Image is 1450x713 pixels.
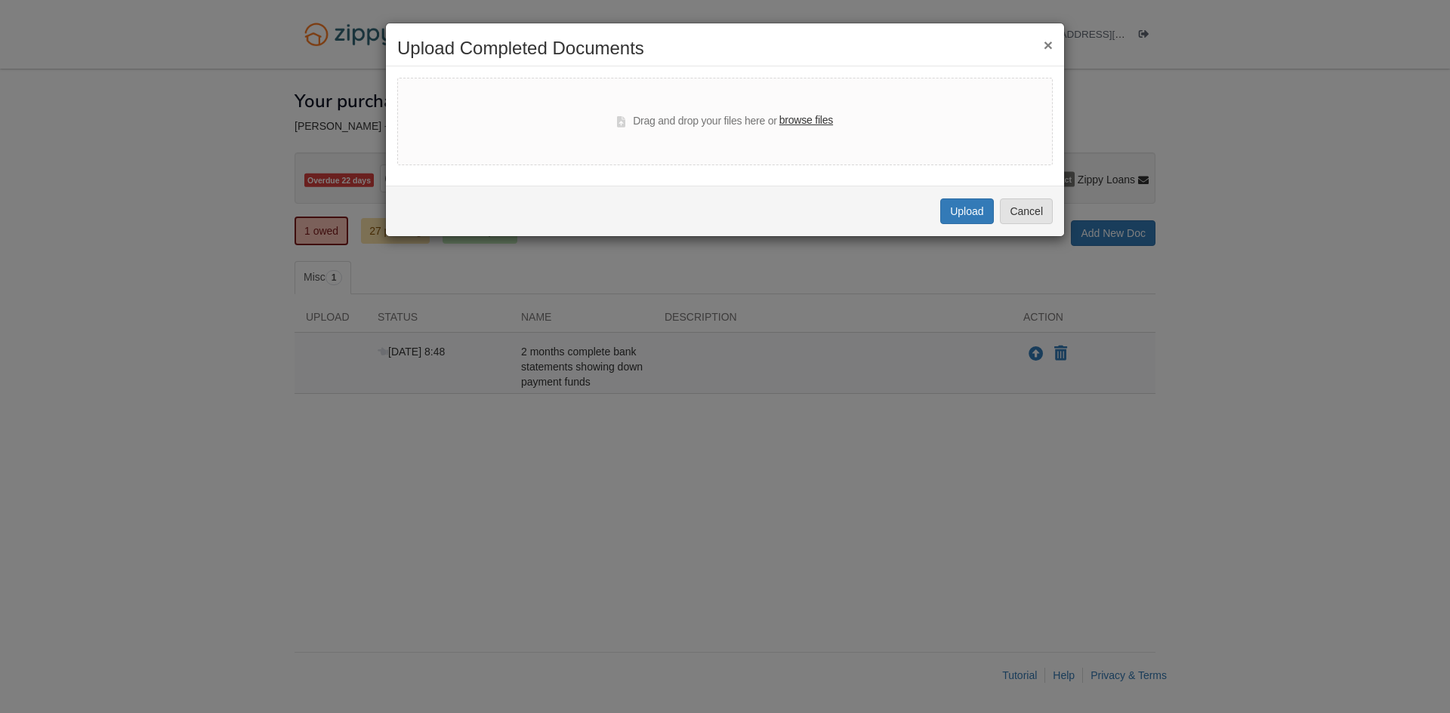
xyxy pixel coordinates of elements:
button: × [1044,37,1053,53]
h2: Upload Completed Documents [397,38,1053,58]
button: Upload [940,198,993,224]
button: Cancel [1000,198,1053,224]
label: browse files [779,112,833,129]
div: Drag and drop your files here or [617,112,833,131]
